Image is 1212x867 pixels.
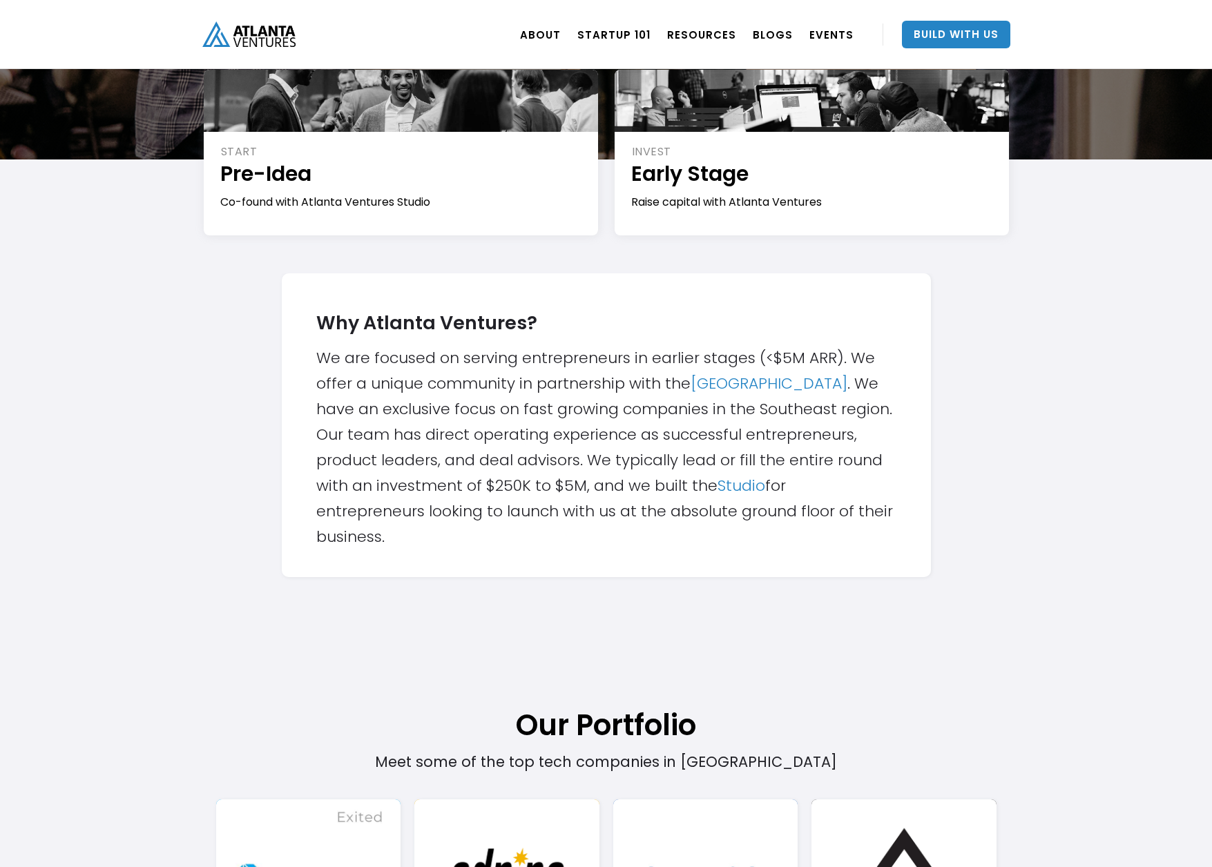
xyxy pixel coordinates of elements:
a: RESOURCES [667,15,736,54]
a: [GEOGRAPHIC_DATA] [691,373,847,394]
div: Raise capital with Atlanta Ventures [631,195,994,210]
div: Co-found with Atlanta Ventures Studio [220,195,583,210]
div: We are focused on serving entrepreneurs in earlier stages (<$5M ARR). We offer a unique community... [316,301,896,549]
div: INVEST [632,144,994,159]
a: Studio [718,475,765,496]
a: BLOGS [753,15,793,54]
div: START [221,144,583,159]
a: ABOUT [520,15,561,54]
div: Meet some of the top tech companies in [GEOGRAPHIC_DATA] [294,594,918,772]
a: STARTPre-IdeaCo-found with Atlanta Ventures Studio [204,70,598,235]
h1: Our Portfolio [216,595,997,745]
h1: Pre-Idea [220,159,583,188]
h1: Early Stage [631,159,994,188]
a: INVESTEarly StageRaise capital with Atlanta Ventures [615,70,1009,235]
a: Build With Us [902,21,1010,48]
strong: Why Atlanta Ventures? [316,310,537,335]
a: EVENTS [809,15,854,54]
a: Startup 101 [577,15,651,54]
